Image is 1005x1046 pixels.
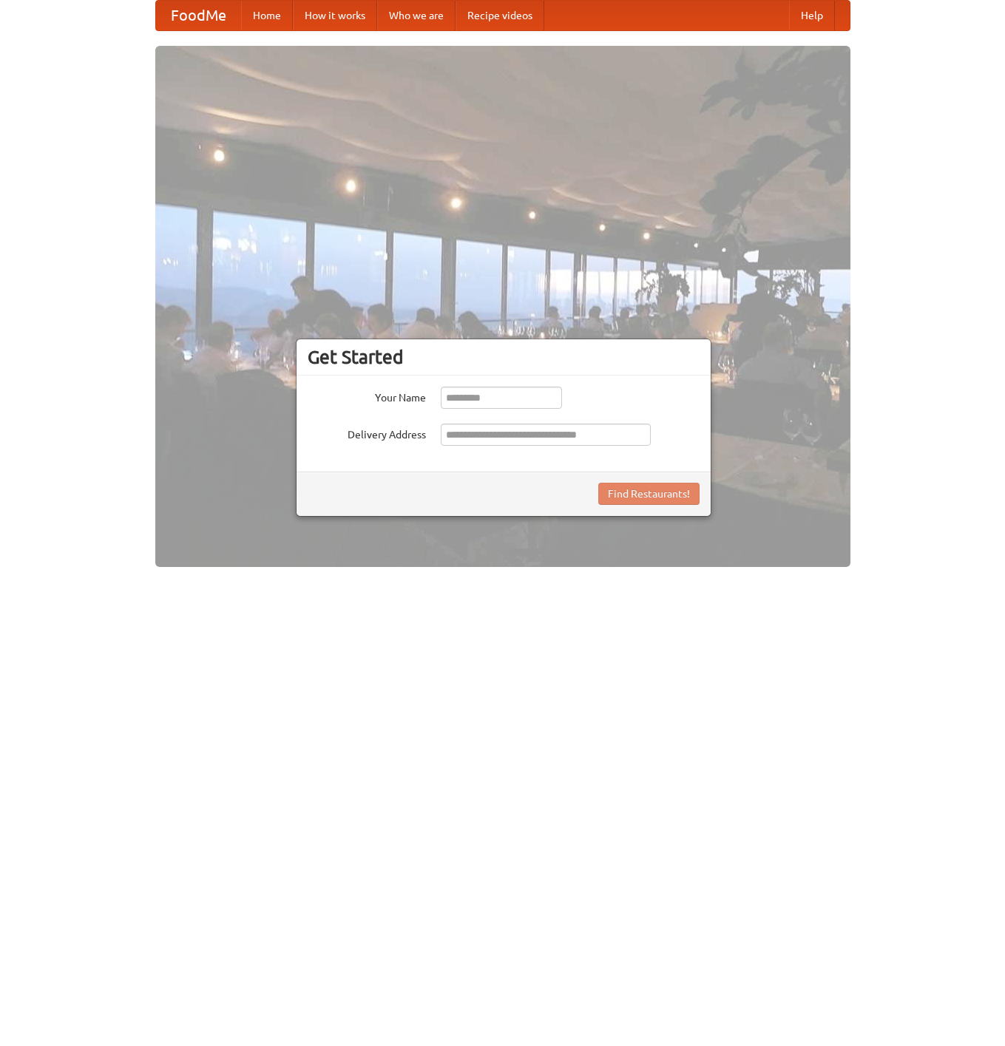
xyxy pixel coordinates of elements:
[241,1,293,30] a: Home
[789,1,835,30] a: Help
[156,1,241,30] a: FoodMe
[293,1,377,30] a: How it works
[598,483,700,505] button: Find Restaurants!
[308,346,700,368] h3: Get Started
[456,1,544,30] a: Recipe videos
[377,1,456,30] a: Who we are
[308,424,426,442] label: Delivery Address
[308,387,426,405] label: Your Name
